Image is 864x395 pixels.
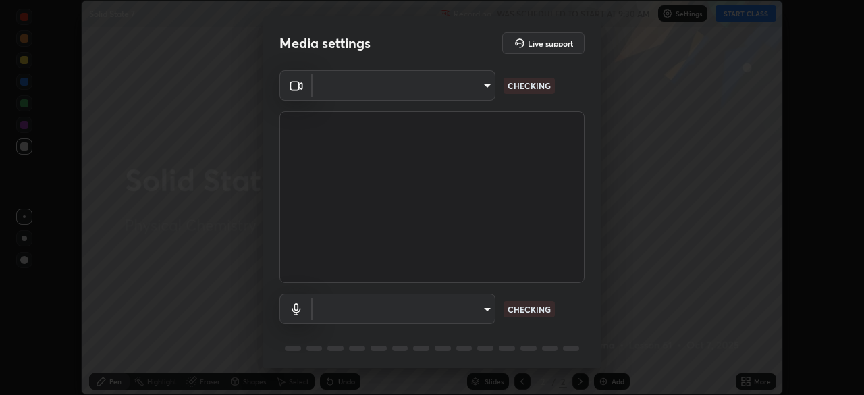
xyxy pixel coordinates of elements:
p: CHECKING [508,80,551,92]
h5: Live support [528,39,573,47]
div: ​ [313,70,495,101]
div: ​ [313,294,495,324]
p: CHECKING [508,303,551,315]
h2: Media settings [279,34,371,52]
